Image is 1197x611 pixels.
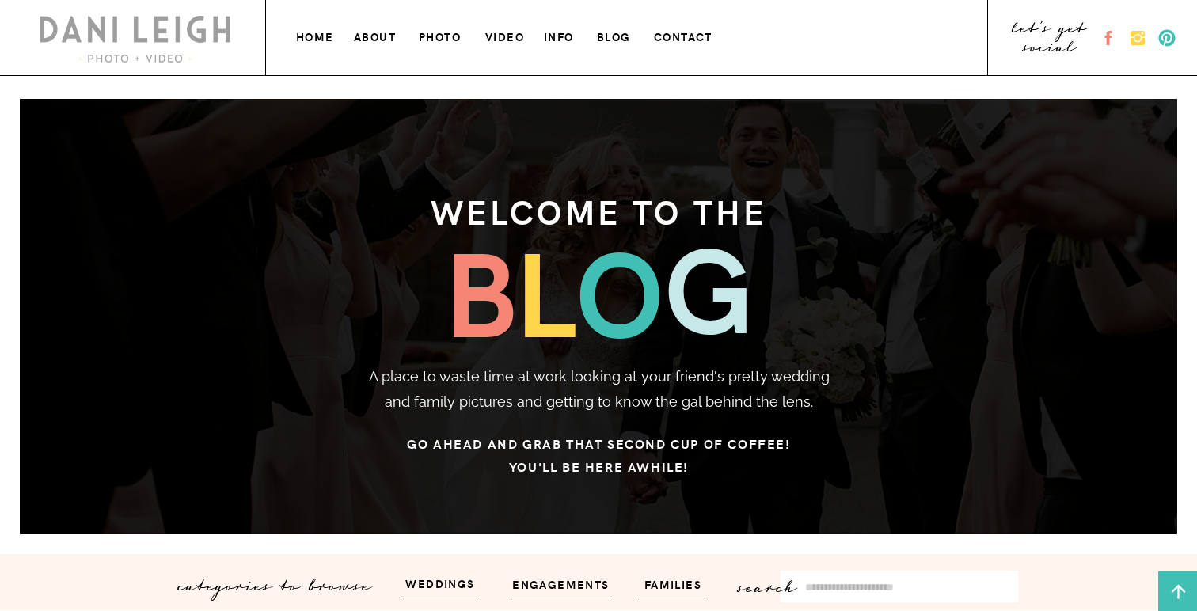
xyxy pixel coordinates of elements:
p: categories to browse [179,571,382,590]
h3: l [515,228,606,348]
a: about [354,27,397,44]
p: search [739,572,814,591]
a: contact [654,27,716,44]
p: A place to waste time at work looking at your friend's pretty wedding and family pictures and get... [365,364,833,419]
a: let's get social [1010,25,1090,51]
a: engagements [507,575,615,593]
a: families [634,575,712,593]
h3: b [443,228,551,341]
h3: o [576,228,693,349]
h3: g [664,224,754,348]
a: info [544,27,577,44]
h3: welcome to the [340,181,858,227]
h3: Go ahead and grab that second cup of coffee! You'll be here awhile! [302,432,896,472]
a: VIDEO [485,27,526,44]
a: weddings [393,574,488,592]
a: home [296,27,336,44]
a: blog [597,27,634,44]
a: photo [419,27,463,44]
